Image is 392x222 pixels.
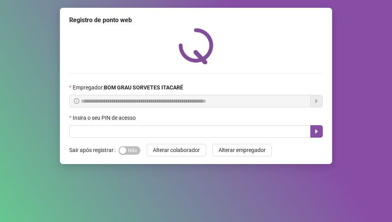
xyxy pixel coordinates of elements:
img: QRPoint [178,28,213,64]
span: Empregador : [73,83,183,92]
strong: BOM GRAU SORVETES ITACARÉ [104,84,183,91]
span: caret-right [313,128,320,135]
span: Alterar colaborador [153,146,200,154]
label: Sair após registrar [69,144,119,156]
label: Insira o seu PIN de acesso [69,114,141,122]
span: info-circle [74,98,79,104]
button: Alterar empregador [212,144,272,156]
div: Registro de ponto web [69,16,323,25]
span: Alterar empregador [219,146,266,154]
button: Alterar colaborador [147,144,206,156]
